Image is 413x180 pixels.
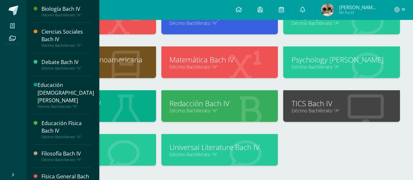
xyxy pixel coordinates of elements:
[41,150,91,157] div: Filosofía Bach IV
[169,107,270,114] a: Décimo Bachillerato "A"
[169,55,270,65] a: Matemática Bach IV
[41,5,91,17] a: Biología Bach IVDécimo Bachillerato "A"
[339,4,378,10] span: [PERSON_NAME] [PERSON_NAME]
[41,157,91,162] div: Décimo Bachillerato "A"
[169,142,270,152] a: Universal Literature Bach IV
[41,58,91,71] a: Debate Bach IVDécimo Bachillerato "A"
[41,135,91,139] div: Décimo Bachillerato "A"
[291,64,392,70] a: Décimo Bachillerato "A"
[41,5,91,13] div: Biología Bach IV
[41,28,91,43] div: Ciencias Sociales Bach IV
[169,20,270,26] a: Décimo Bachillerato "A"
[38,104,94,109] div: Décimo Bachillerato "A"
[291,20,392,26] a: Décimo Bachillerato "A"
[339,10,378,15] span: Mi Perfil
[41,58,91,66] div: Debate Bach IV
[41,13,91,17] div: Décimo Bachillerato "A"
[41,66,91,71] div: Décimo Bachillerato "A"
[41,150,91,162] a: Filosofía Bach IVDécimo Bachillerato "A"
[41,28,91,48] a: Ciencias Sociales Bach IVDécimo Bachillerato "A"
[41,120,91,135] div: Educación Física Bach IV
[41,120,91,139] a: Educación Física Bach IVDécimo Bachillerato "A"
[169,98,270,108] a: Redacción Bach IV
[291,107,392,114] a: Décimo Bachillerato "A"
[41,43,91,48] div: Décimo Bachillerato "A"
[291,55,392,65] a: Psychology [PERSON_NAME]
[291,98,392,108] a: TICS Bach IV
[169,151,270,157] a: Décimo Bachillerato "A"
[169,64,270,70] a: Décimo Bachillerato "A"
[38,81,94,104] div: Educación [DEMOGRAPHIC_DATA][PERSON_NAME]
[321,3,334,16] img: b60ff262579238215852a2d78c5a5fcd.png
[38,81,94,108] a: Educación [DEMOGRAPHIC_DATA][PERSON_NAME]Décimo Bachillerato "A"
